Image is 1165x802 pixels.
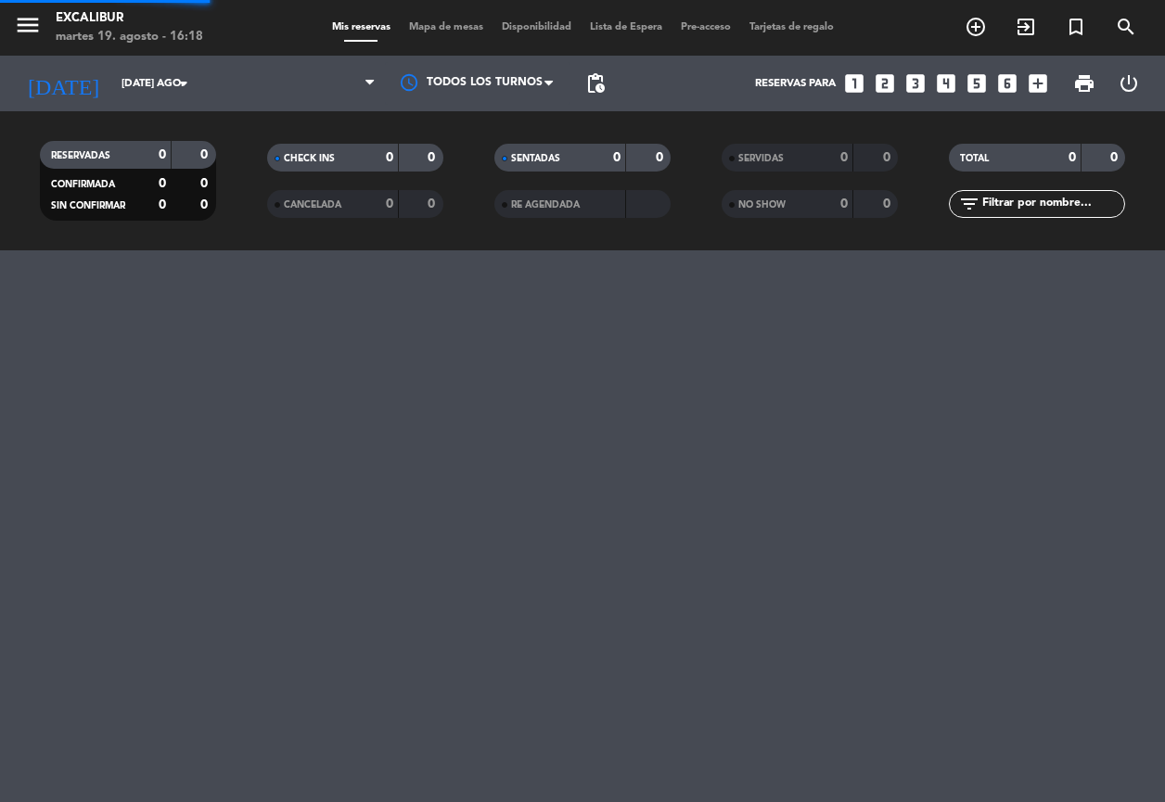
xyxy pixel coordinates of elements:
[613,151,621,164] strong: 0
[958,193,980,215] i: filter_list
[581,22,672,32] span: Lista de Espera
[672,22,740,32] span: Pre-acceso
[840,197,848,210] strong: 0
[1026,71,1050,95] i: add_box
[56,9,203,28] div: Excalibur
[159,148,166,161] strong: 0
[51,180,115,189] span: CONFIRMADA
[56,28,203,46] div: martes 19. agosto - 16:18
[159,198,166,211] strong: 0
[14,11,42,39] i: menu
[883,197,894,210] strong: 0
[1110,151,1121,164] strong: 0
[511,200,580,210] span: RE AGENDADA
[1115,16,1137,38] i: search
[965,71,989,95] i: looks_5
[511,154,560,163] span: SENTADAS
[842,71,866,95] i: looks_one
[965,16,987,38] i: add_circle_outline
[200,198,211,211] strong: 0
[493,22,581,32] span: Disponibilidad
[738,154,784,163] span: SERVIDAS
[400,22,493,32] span: Mapa de mesas
[1069,151,1076,164] strong: 0
[755,77,836,90] span: Reservas para
[883,151,894,164] strong: 0
[284,154,335,163] span: CHECK INS
[1107,56,1151,111] div: LOG OUT
[584,72,607,95] span: pending_actions
[51,201,125,210] span: SIN CONFIRMAR
[980,194,1124,214] input: Filtrar por nombre...
[995,71,1019,95] i: looks_6
[14,63,112,104] i: [DATE]
[903,71,928,95] i: looks_3
[386,151,393,164] strong: 0
[173,72,195,95] i: arrow_drop_down
[386,197,393,210] strong: 0
[428,197,439,210] strong: 0
[840,151,848,164] strong: 0
[51,151,110,160] span: RESERVADAS
[934,71,958,95] i: looks_4
[960,154,989,163] span: TOTAL
[873,71,897,95] i: looks_two
[740,22,843,32] span: Tarjetas de regalo
[1065,16,1087,38] i: turned_in_not
[1073,72,1095,95] span: print
[428,151,439,164] strong: 0
[656,151,667,164] strong: 0
[323,22,400,32] span: Mis reservas
[159,177,166,190] strong: 0
[1015,16,1037,38] i: exit_to_app
[200,177,211,190] strong: 0
[200,148,211,161] strong: 0
[738,200,786,210] span: NO SHOW
[284,200,341,210] span: CANCELADA
[14,11,42,45] button: menu
[1118,72,1140,95] i: power_settings_new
